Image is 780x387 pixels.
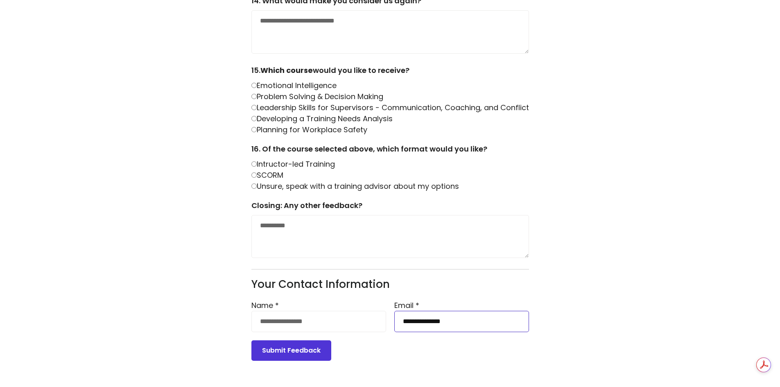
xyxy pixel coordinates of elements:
[251,80,337,91] label: Emotional Intelligence
[251,278,529,292] h3: Your Contact Information
[251,124,367,135] label: Planning for Workplace Safety
[251,172,257,178] input: SCORM
[251,340,331,361] button: Submit Feedback
[251,94,257,99] input: Problem Solving & Decision Making
[251,116,257,121] input: Developing a Training Needs Analysis
[251,65,529,80] label: 15. would you like to receive?
[251,183,257,189] input: Unsure, speak with a training advisor about my options
[251,200,529,215] label: Closing: Any other feedback?
[251,83,257,88] input: Emotional Intelligence
[251,105,257,110] input: Leadership Skills for Supervisors - Communication, Coaching, and Conflict
[251,300,386,332] label: Name *
[251,159,335,169] label: Intructor-led Training
[260,65,313,75] strong: Which course
[251,143,529,158] label: 16. Of the course selected above, which format would you like?
[251,91,383,102] label: Problem Solving & Decision Making
[251,170,283,180] label: SCORM
[251,181,459,191] label: Unsure, speak with a training advisor about my options
[251,311,386,332] input: Name *
[394,311,529,332] input: Email *
[251,102,529,113] label: Leadership Skills for Supervisors - Communication, Coaching, and Conflict
[251,113,393,124] label: Developing a Training Needs Analysis
[251,161,257,167] input: Intructor-led Training
[251,127,257,132] input: Planning for Workplace Safety
[394,300,529,332] label: Email *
